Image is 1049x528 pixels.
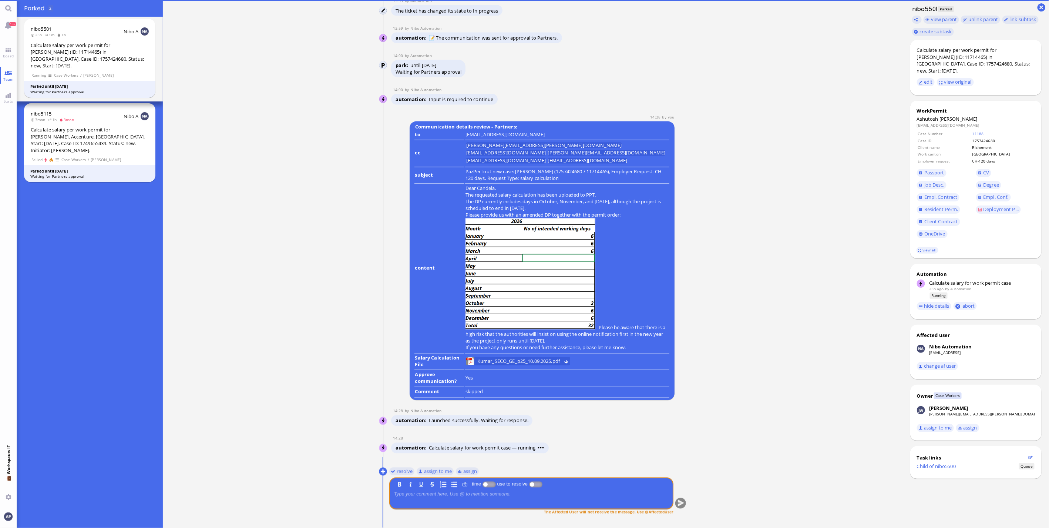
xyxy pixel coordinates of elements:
[414,185,464,354] td: content
[9,22,16,26] span: 132
[405,53,411,58] span: by
[417,467,454,475] button: assign to me
[414,168,464,184] td: subject
[917,205,960,214] a: Resident Perm.
[396,68,462,75] div: Waiting for Partners approval
[31,110,51,117] a: nibo5115
[393,53,405,58] span: 14:00
[30,89,149,95] div: Waiting for Partners approval
[465,324,666,344] div: Please be aware that there is a high risk that the authorities will insist on using the online no...
[477,357,560,365] span: Kumar_SECO_GE_p25_10.09.2025.pdf
[429,445,545,451] span: Calculate salary for work permit case — running
[410,26,441,31] span: automation@nibo.ai
[465,344,669,351] p: If you have any questions or need further assistance, please let me know.
[4,512,12,521] img: You
[465,198,661,218] div: The DP currently includes days in October, November, and [DATE], although the project is schedule...
[917,271,1035,277] div: Automation
[414,354,464,371] td: Salary Calculation File
[396,62,410,68] span: park
[917,424,954,432] button: assign to me
[405,408,411,414] span: by
[917,123,1035,128] dd: [EMAIL_ADDRESS][DOMAIN_NAME]
[956,424,979,432] button: assign
[540,445,542,451] span: •
[924,16,959,24] button: view parent
[918,144,971,150] td: Client name
[917,302,952,310] button: hide details
[393,436,405,441] span: 14:28
[912,28,954,36] button: create subtask
[61,157,86,163] span: Case Workers
[410,87,441,92] span: automation@nibo.ai
[379,417,387,425] img: Nibo Automation
[961,16,1000,24] button: unlink parent
[917,181,947,189] a: Job Desc.
[984,169,989,176] span: CV
[917,463,956,469] a: Child of nibo5500
[483,481,496,487] p-inputswitch: Log time spent
[410,62,421,68] span: until
[917,78,935,86] button: edit
[141,112,149,120] img: NA
[396,7,498,14] span: The ticket has changed its state to In progress
[405,26,411,31] span: by
[466,357,570,365] lob-view: Kumar_SECO_GE_p25_10.09.2025.pdf
[910,5,938,13] h1: nibo5501
[466,158,546,164] li: [EMAIL_ADDRESS][DOMAIN_NAME]
[24,4,47,13] span: Parked
[414,371,464,387] td: Approve communication?
[389,467,415,475] button: resolve
[976,193,1011,201] a: Empl. Conf.
[417,480,426,488] button: U
[80,72,82,78] span: /
[30,174,149,179] div: Waiting for Partners approval
[87,157,90,163] span: /
[918,131,971,137] td: Case Number
[548,150,665,156] li: [PERSON_NAME][EMAIL_ADDRESS][DOMAIN_NAME]
[912,16,922,24] button: Copy ticket nibo5501 link to clipboard
[1002,16,1039,24] task-group-action-menu: link subtask
[917,454,1026,461] div: Task links
[1,53,16,59] span: Board
[937,78,974,86] button: view original
[465,168,663,182] runbook-parameter-view: PazPerTout new case: [PERSON_NAME] (1757424680 / 11714465), Employer Request: CH-120 days, Reques...
[466,357,474,365] img: Kumar_SECO_GE_p25_10.09.2025.pdf
[31,126,149,154] div: Calculate salary per work permit for [PERSON_NAME], Accenture, [GEOGRAPHIC_DATA]. Start: [DATE]. ...
[972,131,984,136] a: 11188
[422,62,437,68] span: [DATE]
[124,28,139,35] span: Nibo A
[31,26,51,32] span: nibo5501
[49,6,51,11] span: 2
[917,230,948,238] a: OneDrive
[976,205,1021,214] a: Deployment P...
[379,7,387,15] img: Automation
[31,72,46,78] span: Running
[57,32,68,37] span: 1h
[406,480,414,488] button: I
[924,218,958,225] span: Client Contract
[465,192,669,198] p: The requested salary calculation has been uploaded to PPT.
[396,417,429,424] span: automation
[476,357,561,365] a: View Kumar_SECO_GE_p25_10.09.2025.pdf
[465,185,669,192] p: Dear Candela,
[465,388,483,395] span: skipped
[414,141,464,167] td: cc
[929,280,1035,286] div: Calculate salary for work permit case
[54,72,79,78] span: Case Workers
[59,117,76,122] span: 3mon
[31,32,44,37] span: 23h
[542,445,545,451] span: •
[954,302,977,310] button: abort
[929,286,944,291] span: 23h ago
[976,169,992,177] a: CV
[951,286,972,291] span: automation@bluelakelegal.com
[917,107,1035,114] div: WorkPermit
[2,98,15,104] span: Stats
[924,181,944,188] span: Job Desc.
[30,84,149,89] div: Parked until [DATE]
[548,158,628,164] li: [EMAIL_ADDRESS][DOMAIN_NAME]
[396,445,429,451] span: automation
[465,131,545,138] runbook-parameter-view: [EMAIL_ADDRESS][DOMAIN_NAME]
[379,61,387,70] img: Automation
[924,206,958,213] span: Resident Perm.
